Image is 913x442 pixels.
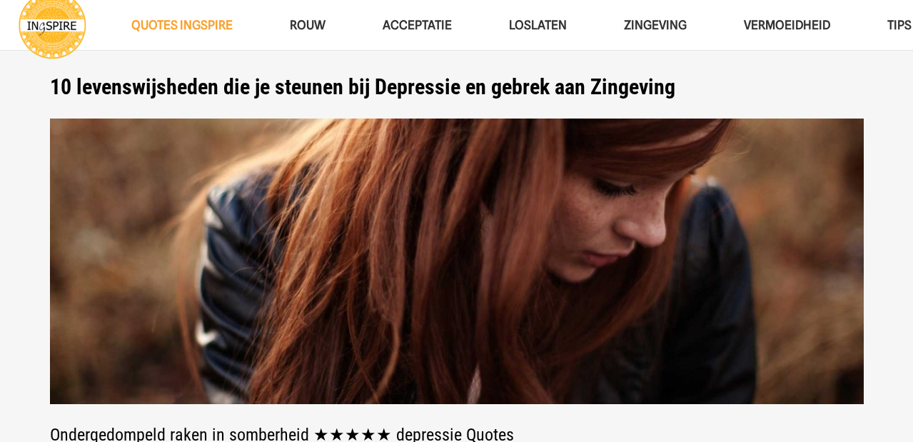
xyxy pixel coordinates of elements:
span: TIPS [887,18,912,32]
span: Loslaten [509,18,567,32]
span: QUOTES INGSPIRE [131,18,233,32]
a: QUOTES INGSPIREQUOTES INGSPIRE Menu [103,7,261,44]
a: LoslatenLoslaten Menu [480,7,595,44]
a: ROUWROUW Menu [261,7,354,44]
img: Woorden die kracht geven bij depressie [50,119,864,405]
span: Acceptatie [383,18,452,32]
span: ROUW [290,18,326,32]
a: ZingevingZingeving Menu [595,7,715,44]
span: VERMOEIDHEID [744,18,830,32]
h1: 10 levenswijsheden die je steunen bij Depressie en gebrek aan Zingeving [50,74,864,100]
a: VERMOEIDHEIDVERMOEIDHEID Menu [715,7,859,44]
a: AcceptatieAcceptatie Menu [354,7,480,44]
span: Zingeving [624,18,687,32]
